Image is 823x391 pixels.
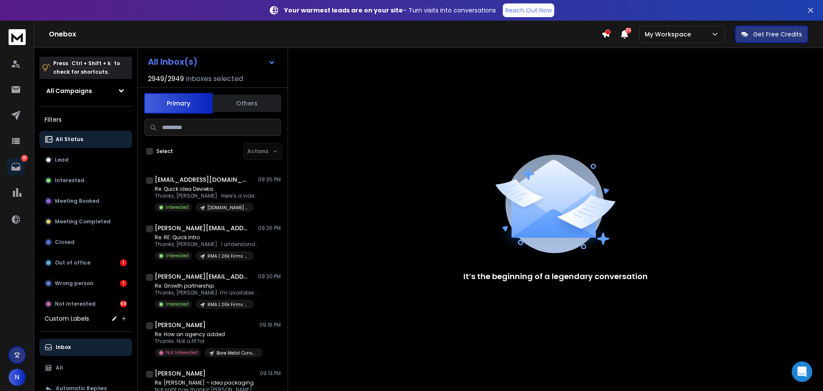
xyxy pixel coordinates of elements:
span: Ctrl + Shift + k [70,58,112,68]
p: Not Interested [166,349,198,356]
p: Wrong person [55,280,93,287]
p: 09:13 PM [260,370,281,377]
span: 33 [625,27,631,33]
h1: [PERSON_NAME] [155,321,206,329]
p: Get Free Credits [753,30,802,39]
p: Re: How an agency added [155,331,258,338]
h1: All Inbox(s) [148,57,198,66]
p: Thanks, [PERSON_NAME]. Here’s a video with [155,192,258,199]
button: Inbox [39,339,132,356]
p: Interested [55,177,84,184]
button: Others [213,94,281,113]
h1: [PERSON_NAME][EMAIL_ADDRESS][DOMAIN_NAME] [155,272,249,281]
p: Reach Out Now [505,6,552,15]
button: Get Free Credits [735,26,808,43]
div: Open Intercom Messenger [792,361,812,382]
p: 61 [21,155,28,162]
p: Meeting Completed [55,218,111,225]
span: 2949 / 2949 [148,74,184,84]
h1: [EMAIL_ADDRESS][DOMAIN_NAME] [155,175,249,184]
button: Interested [39,172,132,189]
h1: Onebox [49,29,601,39]
p: Re: RE: Quick Intro [155,234,258,241]
p: [DOMAIN_NAME] | 22.7k Coaches & Consultants [207,205,249,211]
p: 09:26 PM [258,225,281,232]
p: Closed [55,239,75,246]
p: Press to check for shortcuts. [53,59,120,76]
p: – Turn visits into conversations [284,6,496,15]
button: Lead [39,151,132,168]
button: N [9,369,26,386]
h3: Filters [39,114,132,126]
p: 09:16 PM [259,322,281,328]
div: 1 [120,280,127,287]
h1: [PERSON_NAME][EMAIL_ADDRESS][DOMAIN_NAME] [155,224,249,232]
a: 61 [7,158,24,175]
p: Thanks, [PERSON_NAME]. I'm available at the [155,289,258,296]
p: Re: [PERSON_NAME] – idea packaging [155,379,258,386]
p: 09:20 PM [258,273,281,280]
img: logo [9,29,26,45]
p: Lead [55,156,69,163]
p: Interested [166,301,189,307]
div: 1 [120,259,127,266]
button: Wrong person1 [39,275,132,292]
p: My Workspace [645,30,694,39]
label: Select [156,148,173,155]
p: Meeting Booked [55,198,99,205]
p: RMA | 26k Firms (Specific Owner Info) [207,301,249,308]
div: 59 [120,301,127,307]
p: All Status [56,136,83,143]
p: It’s the beginning of a legendary conversation [463,271,648,283]
h3: Inboxes selected [186,74,243,84]
p: Re: Quick idea Devieka [155,186,258,192]
p: Re: Growth partnership [155,283,258,289]
h3: Custom Labels [45,314,89,323]
button: Not Interested59 [39,295,132,313]
p: Interested [166,204,189,211]
p: Thanks, [PERSON_NAME]. I understand your tight [155,241,258,248]
button: All Campaigns [39,82,132,99]
button: All Inbox(s) [141,53,282,70]
p: 09:35 PM [258,176,281,183]
button: Closed [39,234,132,251]
button: All Status [39,131,132,148]
p: Out of office [55,259,90,266]
p: Thanks. Not a fit for [155,338,258,345]
strong: Your warmest leads are on your site [284,6,403,15]
button: Out of office1 [39,254,132,271]
p: Bare Metal Consulting | 5.0k Web design-IT-Software [216,350,258,356]
button: Meeting Booked [39,192,132,210]
p: Not Interested [55,301,96,307]
h1: [PERSON_NAME] [155,369,206,378]
button: Meeting Completed [39,213,132,230]
h1: All Campaigns [46,87,92,95]
p: RMA | 26k Firms (Specific Owner Info) [207,253,249,259]
a: Reach Out Now [503,3,554,17]
p: Inbox [56,344,71,351]
button: All [39,359,132,376]
p: Interested [166,253,189,259]
button: Primary [144,93,213,114]
p: All [56,364,63,371]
